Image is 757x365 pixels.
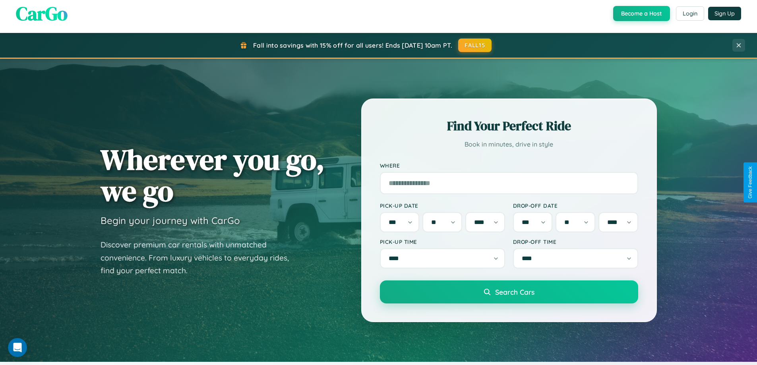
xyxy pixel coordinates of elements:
label: Pick-up Time [380,238,505,245]
button: Login [676,6,704,21]
span: Fall into savings with 15% off for all users! Ends [DATE] 10am PT. [253,41,452,49]
button: Search Cars [380,280,638,303]
div: Give Feedback [747,166,753,199]
iframe: Intercom live chat [8,338,27,357]
h3: Begin your journey with CarGo [101,214,240,226]
button: Sign Up [708,7,741,20]
p: Book in minutes, drive in style [380,139,638,150]
span: CarGo [16,0,68,27]
h1: Wherever you go, we go [101,144,325,207]
label: Where [380,162,638,169]
label: Drop-off Time [513,238,638,245]
label: Drop-off Date [513,202,638,209]
button: FALL15 [458,39,492,52]
span: Search Cars [495,288,534,296]
label: Pick-up Date [380,202,505,209]
button: Become a Host [613,6,670,21]
h2: Find Your Perfect Ride [380,117,638,135]
p: Discover premium car rentals with unmatched convenience. From luxury vehicles to everyday rides, ... [101,238,299,277]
